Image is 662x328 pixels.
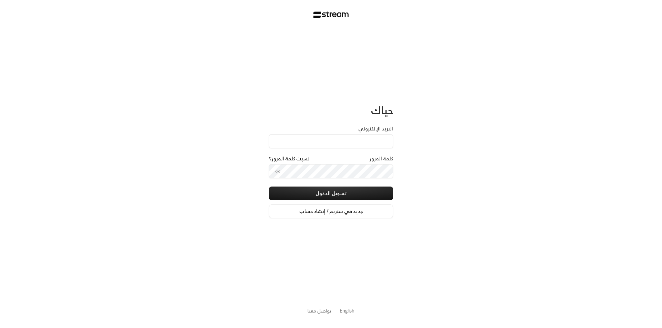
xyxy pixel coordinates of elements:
[272,166,283,177] button: toggle password visibility
[269,187,393,200] button: تسجيل الدخول
[269,204,393,218] a: جديد في ستريم؟ إنشاء حساب
[371,101,393,119] span: حياك
[370,155,393,162] label: كلمة المرور
[313,11,349,18] img: Stream Logo
[308,306,331,315] a: تواصل معنا
[358,125,393,132] label: البريد الإلكتروني
[269,155,310,162] a: نسيت كلمة المرور؟
[340,304,354,317] a: English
